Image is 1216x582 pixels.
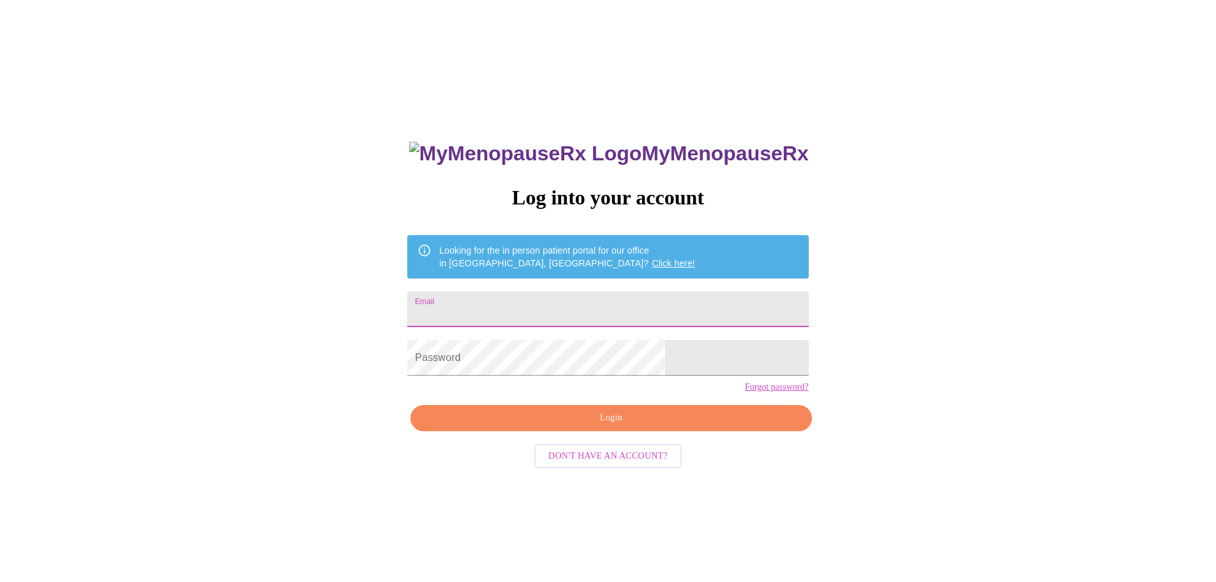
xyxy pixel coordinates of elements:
span: Don't have an account? [548,448,668,464]
h3: MyMenopauseRx [409,142,809,165]
a: Click here! [652,258,695,268]
img: MyMenopauseRx Logo [409,142,642,165]
button: Login [410,405,811,431]
button: Don't have an account? [534,444,682,469]
a: Forgot password? [745,382,809,392]
h3: Log into your account [407,186,808,210]
span: Login [425,410,797,426]
a: Don't have an account? [531,450,685,461]
div: Looking for the in person patient portal for our office in [GEOGRAPHIC_DATA], [GEOGRAPHIC_DATA]? [439,239,695,275]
